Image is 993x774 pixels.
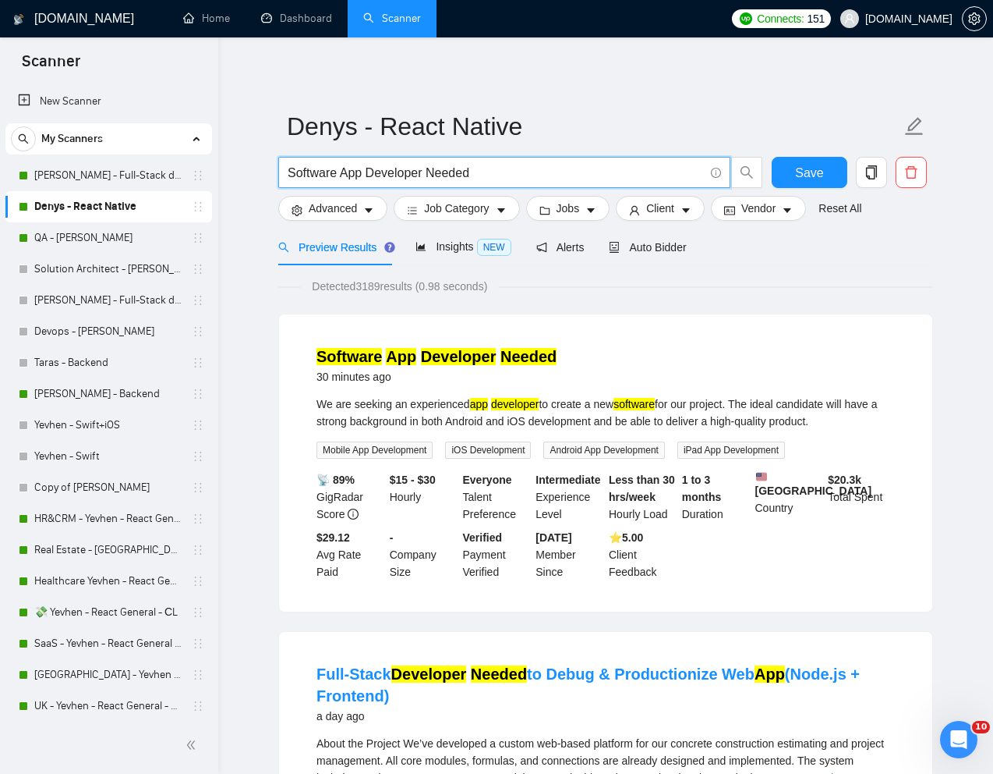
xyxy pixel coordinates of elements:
[34,222,182,254] a: QA - [PERSON_NAME]
[363,204,374,216] span: caret-down
[680,204,691,216] span: caret-down
[613,398,655,410] mark: software
[679,471,752,523] div: Duration
[301,278,498,295] span: Detected 3189 results (0.98 seconds)
[445,442,531,459] span: iOS Development
[962,12,987,25] a: setting
[609,474,675,503] b: Less than 30 hrs/week
[34,628,182,659] a: SaaS - Yevhen - React General - СL
[755,471,872,497] b: [GEOGRAPHIC_DATA]
[34,254,182,285] a: Solution Architect - [PERSON_NAME]
[34,691,182,722] a: UK - Yevhen - React General - СL
[34,285,182,316] a: [PERSON_NAME] - Full-Stack dev
[12,133,35,144] span: search
[415,241,426,252] span: area-chart
[316,367,557,386] div: 30 minutes ago
[383,240,397,254] div: Tooltip anchor
[192,388,204,400] span: holder
[856,157,887,188] button: copy
[192,700,204,712] span: holder
[421,348,497,365] mark: Developer
[390,474,436,486] b: $15 - $30
[536,242,547,253] span: notification
[491,398,539,410] mark: developer
[471,666,527,683] mark: Needed
[34,472,182,503] a: Copy of [PERSON_NAME]
[526,196,610,221] button: folderJobscaret-down
[192,637,204,650] span: holder
[460,471,533,523] div: Talent Preference
[470,398,488,410] mark: app
[316,348,382,365] mark: Software
[292,204,302,216] span: setting
[186,737,201,753] span: double-left
[740,12,752,25] img: upwork-logo.png
[818,200,861,217] a: Reset All
[896,165,926,179] span: delete
[183,12,230,25] a: homeHome
[316,474,355,486] b: 📡 89%
[261,12,332,25] a: dashboardDashboard
[34,534,182,566] a: Real Estate - [GEOGRAPHIC_DATA] - React General - СL
[496,204,507,216] span: caret-down
[543,442,664,459] span: Android App Development
[387,529,460,580] div: Company Size
[34,347,182,378] a: Taras - Backend
[316,666,860,705] a: Full-StackDeveloper Neededto Debug & Productionize WebApp(Node.js + Frontend)
[13,7,24,32] img: logo
[724,204,735,216] span: idcard
[192,481,204,494] span: holder
[500,348,557,365] mark: Needed
[606,471,679,523] div: Hourly Load
[316,396,895,430] div: We are seeking an experienced to create a new for our project. The ideal candidate will have a st...
[904,116,924,137] span: edit
[5,86,212,117] li: New Scanner
[316,707,895,726] div: a day ago
[192,201,204,213] span: holder
[386,348,416,365] mark: App
[741,200,776,217] span: Vendor
[415,240,511,253] span: Insights
[18,86,200,117] a: New Scanner
[192,169,204,182] span: holder
[536,241,585,254] span: Alerts
[757,10,804,27] span: Connects:
[539,204,550,216] span: folder
[535,474,600,486] b: Intermediate
[309,200,357,217] span: Advanced
[629,204,640,216] span: user
[731,157,762,188] button: search
[424,200,489,217] span: Job Category
[192,263,204,275] span: holder
[825,471,898,523] div: Total Spent
[463,531,503,544] b: Verified
[192,513,204,525] span: holder
[34,597,182,628] a: 💸 Yevhen - React General - СL
[677,442,785,459] span: iPad App Development
[316,442,433,459] span: Mobile App Development
[972,721,990,733] span: 10
[754,666,785,683] mark: App
[313,529,387,580] div: Avg Rate Paid
[394,196,519,221] button: barsJob Categorycaret-down
[34,160,182,191] a: [PERSON_NAME] - Full-Stack dev
[34,503,182,534] a: HR&CRM - Yevhen - React General - СL
[557,200,580,217] span: Jobs
[940,721,977,758] iframe: Intercom live chat
[585,204,596,216] span: caret-down
[795,163,823,183] span: Save
[348,509,359,520] span: info-circle
[278,242,289,253] span: search
[316,348,557,365] a: Software App Developer Needed
[34,378,182,410] a: [PERSON_NAME] - Backend
[606,529,679,580] div: Client Feedback
[192,450,204,463] span: holder
[390,531,394,544] b: -
[387,471,460,523] div: Hourly
[391,666,467,683] mark: Developer
[609,241,686,254] span: Auto Bidder
[732,165,762,179] span: search
[192,232,204,244] span: holder
[532,529,606,580] div: Member Since
[711,168,721,178] span: info-circle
